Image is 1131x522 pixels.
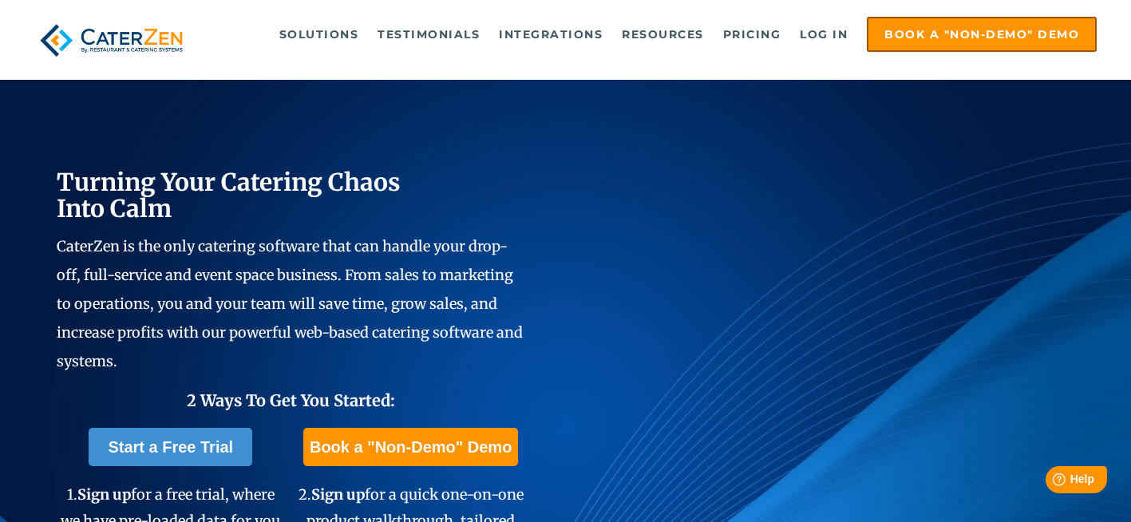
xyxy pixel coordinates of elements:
[77,485,131,504] span: Sign up
[491,18,611,50] a: Integrations
[614,18,712,50] a: Resources
[303,428,518,466] a: Book a "Non-Demo" Demo
[187,390,395,410] span: 2 Ways To Get You Started:
[715,18,789,50] a: Pricing
[271,18,367,50] a: Solutions
[311,485,365,504] span: Sign up
[89,428,252,466] a: Start a Free Trial
[989,460,1113,504] iframe: Help widget launcher
[57,167,401,223] span: Turning Your Catering Chaos Into Calm
[370,18,488,50] a: Testimonials
[867,17,1097,52] a: Book a "Non-Demo" Demo
[57,237,523,370] span: CaterZen is the only catering software that can handle your drop-off, full-service and event spac...
[34,17,189,64] img: caterzen
[792,18,856,50] a: Log in
[216,17,1097,52] div: Navigation Menu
